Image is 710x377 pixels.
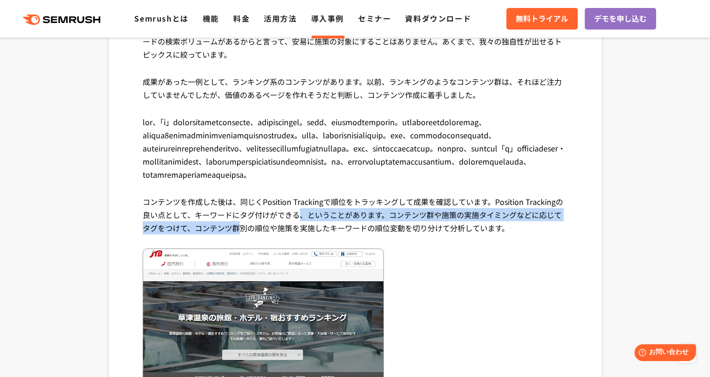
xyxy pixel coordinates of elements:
a: Semrushとは [134,13,188,24]
p: 特に重要と考えているのが『JTBらしさ』をコンテンツで表現することです。そのため、いくらキーワードの検索ボリュームがあるからと言って、安易に施策の対象にすることはありません。あくまで、我々の独自... [143,22,568,75]
a: 活用方法 [264,13,297,24]
span: 無料トライアル [516,13,568,25]
a: セミナー [358,13,391,24]
p: lor、「i」dolorsitametconsecte、adipiscingel。sedd、eiusmodtemporin。utlaboreetdoloremag、aliqua8enimadmi... [143,115,568,195]
a: デモを申し込む [585,8,656,30]
span: デモを申し込む [594,13,647,25]
iframe: Help widget launcher [626,340,700,367]
a: 料金 [233,13,250,24]
p: コンテンツを作成した後は、同じくPosition Trackingで順位をトラッキングして成果を確認しています。Position Trackingの良い点として、キーワードにタグ付けができる、と... [143,195,568,249]
a: 資料ダウンロード [405,13,471,24]
a: 無料トライアル [506,8,578,30]
p: 成果があった一例として、ランキング系のコンテンツがあります。以前、ランキングのようなコンテンツ群は、それほど注力していませんでしたが、価値のあるページを作れそうだと判断し、コンテンツ作成に着手し... [143,75,568,115]
a: 導入事例 [311,13,344,24]
a: 機能 [203,13,219,24]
